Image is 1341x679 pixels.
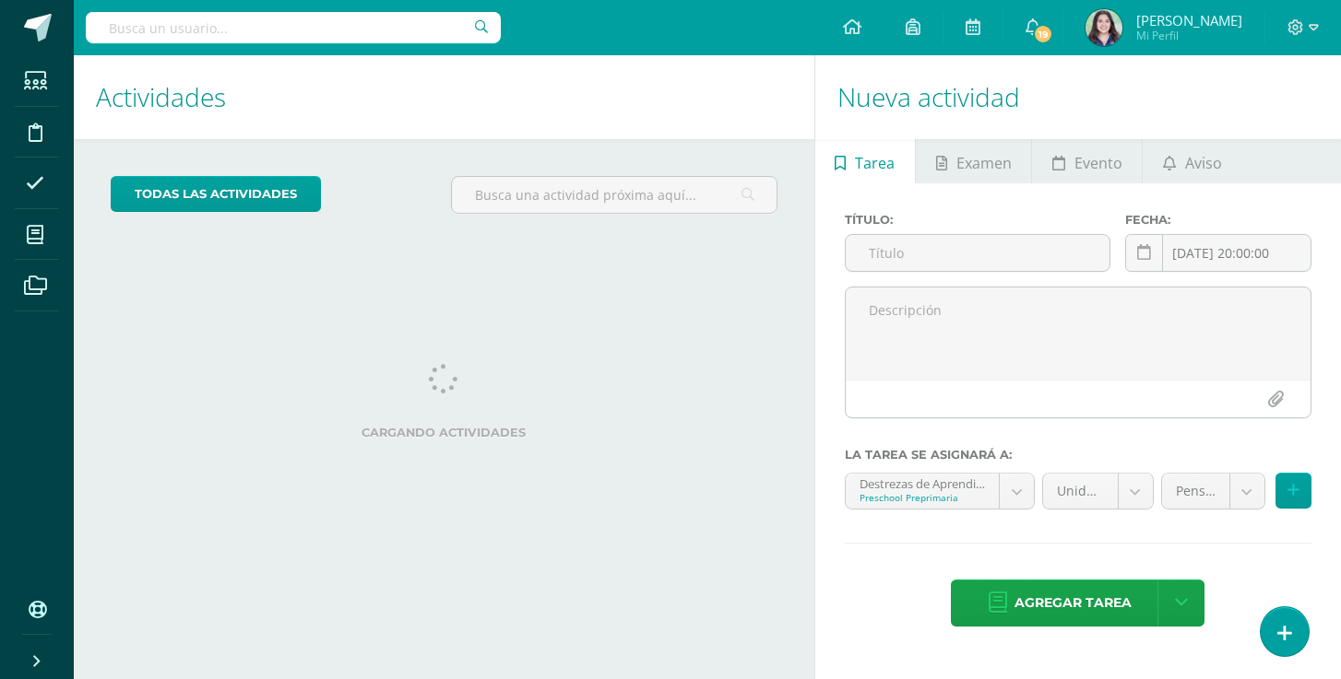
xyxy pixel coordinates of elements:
[1043,474,1153,509] a: Unidad 4
[1143,139,1241,183] a: Aviso
[1185,141,1222,185] span: Aviso
[1136,11,1242,29] span: [PERSON_NAME]
[815,139,915,183] a: Tarea
[111,176,321,212] a: todas las Actividades
[86,12,501,43] input: Busca un usuario...
[1125,213,1311,227] label: Fecha:
[956,141,1012,185] span: Examen
[846,235,1110,271] input: Título
[1086,9,1122,46] img: 9c204de8a100608745c733846405fa5c.png
[1136,28,1242,43] span: Mi Perfil
[916,139,1031,183] a: Examen
[96,55,792,139] h1: Actividades
[111,426,777,439] label: Cargando actividades
[860,491,985,504] div: Preschool Preprimaria
[845,448,1311,462] label: La tarea se asignará a:
[1126,235,1311,271] input: Fecha de entrega
[845,213,1111,227] label: Título:
[1162,474,1264,509] a: Pensamiento Lógico (60.0%)
[1074,141,1122,185] span: Evento
[846,474,1034,509] a: Destrezas de Aprendizaje Matemático 'A'Preschool Preprimaria
[1033,24,1053,44] span: 19
[1015,580,1132,626] span: Agregar tarea
[860,474,985,491] div: Destrezas de Aprendizaje Matemático 'A'
[1176,474,1216,509] span: Pensamiento Lógico (60.0%)
[1057,474,1104,509] span: Unidad 4
[837,55,1319,139] h1: Nueva actividad
[855,141,895,185] span: Tarea
[1032,139,1142,183] a: Evento
[452,177,776,213] input: Busca una actividad próxima aquí...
